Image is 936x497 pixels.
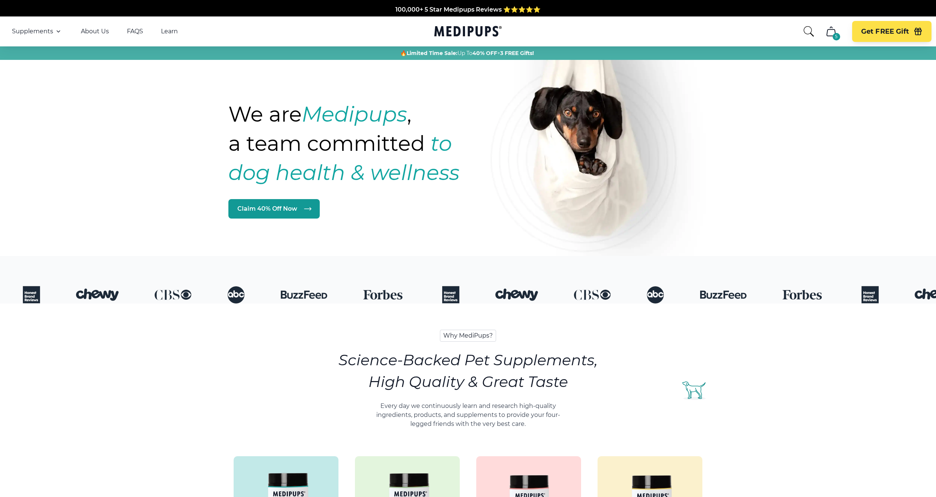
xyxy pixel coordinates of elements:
[434,24,502,40] a: Medipups
[338,349,598,393] h2: Science-Backed Pet Supplements, High Quality & Great Taste
[861,27,909,36] span: Get FREE Gift
[440,330,496,342] span: Why MediPups?
[161,28,178,35] a: Learn
[400,49,534,57] span: 🔥 Up To +
[12,27,63,36] button: Supplements
[833,33,840,40] div: 5
[302,101,407,127] strong: Medipups
[367,402,569,429] p: Every day we continuously learn and research high-quality ingredients, products, and supplements ...
[852,21,932,42] button: Get FREE Gift
[396,6,540,13] span: Free Shipping + 60 day money-back guarantee
[228,199,320,219] a: Claim 40% Off Now
[127,28,143,35] a: FAQS
[12,28,53,35] span: Supplements
[490,10,715,285] img: Natural dog supplements for joint and coat health
[81,28,109,35] a: About Us
[228,100,502,187] h1: We are , a team committed
[803,25,815,37] button: search
[822,22,840,40] button: cart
